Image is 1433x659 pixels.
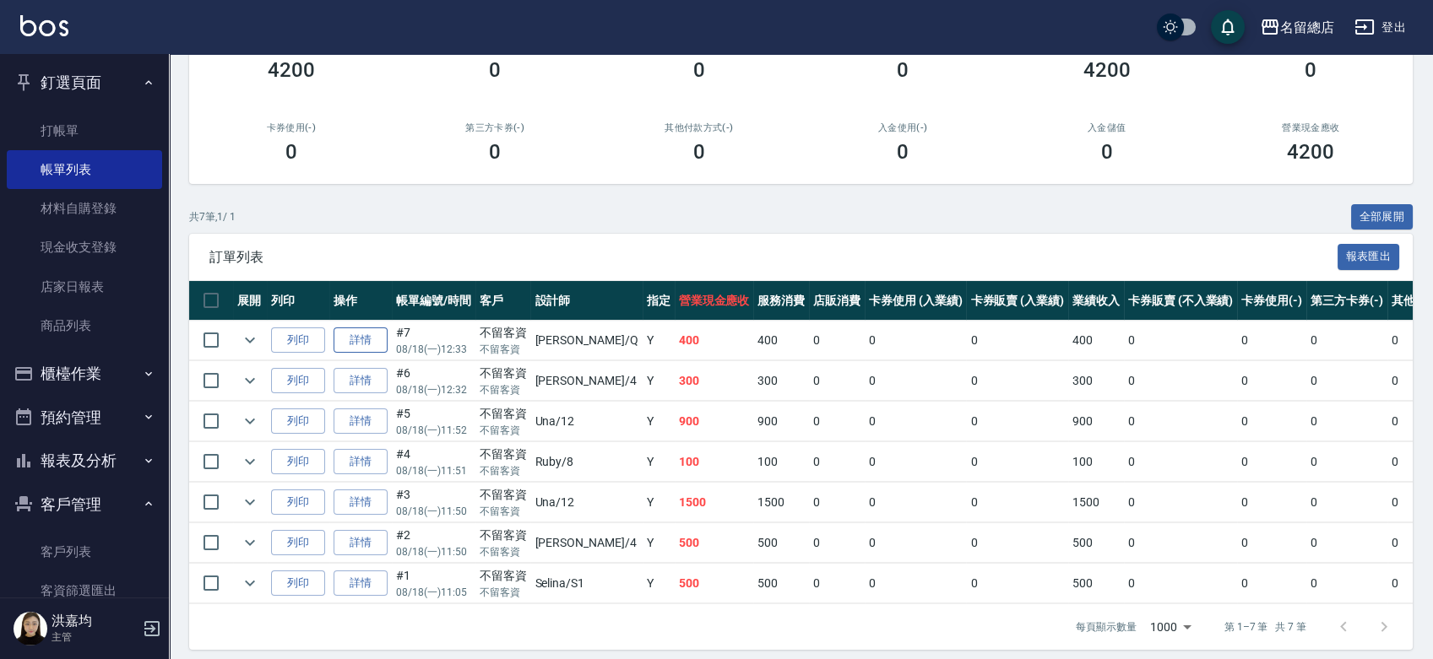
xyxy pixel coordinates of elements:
[7,396,162,440] button: 預約管理
[1025,122,1189,133] h2: 入金儲值
[334,368,388,394] a: 詳情
[865,483,967,522] td: 0
[530,483,642,522] td: Una /12
[271,570,325,597] button: 列印
[1124,361,1237,401] td: 0
[1287,140,1334,164] h3: 4200
[480,446,527,463] div: 不留客資
[897,58,909,82] h3: 0
[753,523,809,563] td: 500
[1306,321,1387,360] td: 0
[1306,281,1387,321] th: 第三方卡券(-)
[1280,17,1334,38] div: 名留總店
[809,402,865,441] td: 0
[271,408,325,435] button: 列印
[865,442,967,482] td: 0
[1124,523,1237,563] td: 0
[1224,619,1306,635] p: 第 1–7 筆 共 7 筆
[1306,523,1387,563] td: 0
[809,321,865,360] td: 0
[809,281,865,321] th: 店販消費
[7,267,162,306] a: 店家日報表
[865,361,967,401] td: 0
[334,449,388,475] a: 詳情
[643,523,675,563] td: Y
[396,463,471,478] p: 08/18 (一) 11:51
[396,504,471,519] p: 08/18 (一) 11:50
[1124,402,1237,441] td: 0
[271,368,325,394] button: 列印
[753,564,809,603] td: 500
[1338,244,1400,270] button: 報表匯出
[966,361,1068,401] td: 0
[1068,402,1124,441] td: 900
[1237,442,1306,482] td: 0
[392,442,475,482] td: #4
[530,321,642,360] td: [PERSON_NAME] /Q
[334,327,388,354] a: 詳情
[865,402,967,441] td: 0
[753,483,809,522] td: 1500
[530,361,642,401] td: [PERSON_NAME] /4
[1124,321,1237,360] td: 0
[396,382,471,397] p: 08/18 (一) 12:32
[480,567,527,585] div: 不留客資
[14,612,47,645] img: Person
[480,423,527,438] p: 不留客資
[189,209,236,224] p: 共 7 筆, 1 / 1
[1211,10,1245,44] button: save
[7,150,162,189] a: 帳單列表
[1076,619,1137,635] p: 每頁顯示數量
[7,532,162,571] a: 客戶列表
[1124,483,1237,522] td: 0
[480,463,527,478] p: 不留客資
[643,321,675,360] td: Y
[1143,604,1197,650] div: 1000
[643,281,675,321] th: 指定
[1338,248,1400,264] a: 報表匯出
[237,449,263,474] button: expand row
[209,122,373,133] h2: 卡券使用(-)
[1306,442,1387,482] td: 0
[237,530,263,555] button: expand row
[1101,140,1113,164] h3: 0
[392,564,475,603] td: #1
[753,321,809,360] td: 400
[675,321,754,360] td: 400
[1068,281,1124,321] th: 業績收入
[1237,402,1306,441] td: 0
[753,281,809,321] th: 服務消費
[489,58,501,82] h3: 0
[1237,483,1306,522] td: 0
[233,281,267,321] th: 展開
[1237,361,1306,401] td: 0
[753,402,809,441] td: 900
[1068,564,1124,603] td: 500
[693,140,705,164] h3: 0
[1068,442,1124,482] td: 100
[480,527,527,544] div: 不留客資
[809,523,865,563] td: 0
[1124,564,1237,603] td: 0
[271,530,325,556] button: 列印
[52,613,138,629] h5: 洪嘉均
[1237,321,1306,360] td: 0
[392,523,475,563] td: #2
[865,281,967,321] th: 卡券使用 (入業績)
[675,361,754,401] td: 300
[1237,281,1306,321] th: 卡券使用(-)
[489,140,501,164] h3: 0
[1068,321,1124,360] td: 400
[396,585,471,600] p: 08/18 (一) 11:05
[1306,402,1387,441] td: 0
[392,321,475,360] td: #7
[1083,58,1131,82] h3: 4200
[1351,204,1414,230] button: 全部展開
[7,189,162,228] a: 材料自購登錄
[966,281,1068,321] th: 卡券販賣 (入業績)
[1124,281,1237,321] th: 卡券販賣 (不入業績)
[480,324,527,342] div: 不留客資
[1253,10,1341,45] button: 名留總店
[966,564,1068,603] td: 0
[334,408,388,435] a: 詳情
